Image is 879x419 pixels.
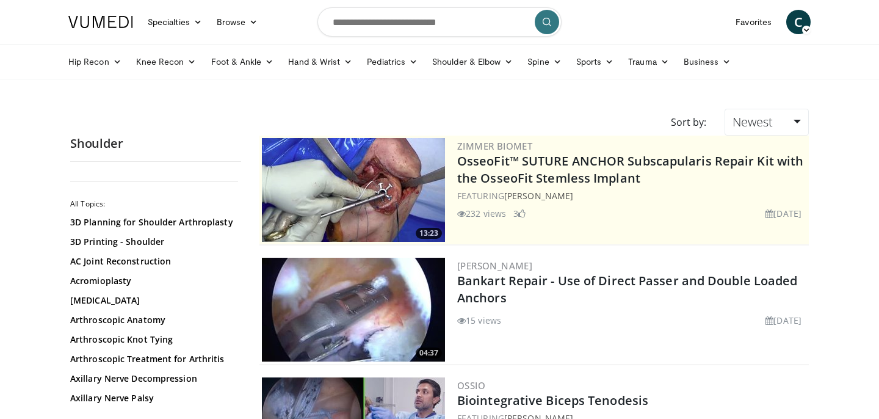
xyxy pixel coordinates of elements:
[262,138,445,242] a: 13:23
[457,272,798,306] a: Bankart Repair - Use of Direct Passer and Double Loaded Anchors
[360,49,425,74] a: Pediatrics
[70,236,235,248] a: 3D Printing - Shoulder
[416,348,442,359] span: 04:37
[262,258,445,362] a: 04:37
[733,114,773,130] span: Newest
[209,10,266,34] a: Browse
[504,190,573,202] a: [PERSON_NAME]
[520,49,568,74] a: Spine
[281,49,360,74] a: Hand & Wrist
[70,353,235,365] a: Arthroscopic Treatment for Arthritis
[725,109,809,136] a: Newest
[70,392,235,404] a: Axillary Nerve Palsy
[786,10,811,34] a: C
[129,49,204,74] a: Knee Recon
[728,10,779,34] a: Favorites
[70,373,235,385] a: Axillary Nerve Decompression
[70,333,235,346] a: Arthroscopic Knot Tying
[621,49,676,74] a: Trauma
[416,228,442,239] span: 13:23
[457,140,532,152] a: Zimmer Biomet
[457,153,803,186] a: OsseoFit™ SUTURE ANCHOR Subscapularis Repair Kit with the OsseoFit Stemless Implant
[61,49,129,74] a: Hip Recon
[513,207,526,220] li: 3
[262,258,445,362] img: cd449402-123d-47f7-b112-52d159f17939.300x170_q85_crop-smart_upscale.jpg
[425,49,520,74] a: Shoulder & Elbow
[765,314,801,327] li: [DATE]
[70,199,238,209] h2: All Topics:
[70,136,241,151] h2: Shoulder
[457,260,532,272] a: [PERSON_NAME]
[457,392,648,409] a: Biointegrative Biceps Tenodesis
[70,216,235,228] a: 3D Planning for Shoulder Arthroplasty
[765,207,801,220] li: [DATE]
[204,49,281,74] a: Foot & Ankle
[676,49,739,74] a: Business
[140,10,209,34] a: Specialties
[68,16,133,28] img: VuMedi Logo
[457,189,806,202] div: FEATURING
[457,207,506,220] li: 232 views
[70,275,235,287] a: Acromioplasty
[569,49,621,74] a: Sports
[70,314,235,326] a: Arthroscopic Anatomy
[317,7,562,37] input: Search topics, interventions
[662,109,715,136] div: Sort by:
[70,255,235,268] a: AC Joint Reconstruction
[262,138,445,242] img: 40c8acad-cf15-4485-a741-123ec1ccb0c0.300x170_q85_crop-smart_upscale.jpg
[70,294,235,307] a: [MEDICAL_DATA]
[457,314,501,327] li: 15 views
[457,379,485,392] a: OSSIO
